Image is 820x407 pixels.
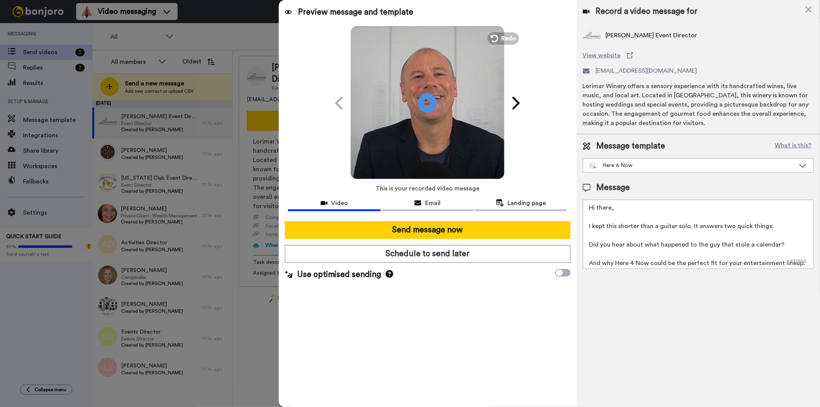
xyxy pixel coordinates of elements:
span: [EMAIL_ADDRESS][DOMAIN_NAME] [596,66,697,75]
span: This is your recorded video message [376,180,479,197]
textarea: Hi there, I kept this shorter than a guitar solo. It answers two quick things: Did you hear about... [583,200,814,269]
img: nextgen-template.svg [589,163,597,169]
span: Landing page [508,198,546,208]
span: View website [583,51,621,60]
span: Video [331,198,348,208]
a: View website [583,51,814,60]
span: Email [425,198,441,208]
div: Here 4 Now [589,162,795,169]
button: Schedule to send later [285,245,570,263]
button: What is this? [772,140,814,152]
span: Message template [597,140,665,152]
span: Use optimised sending [297,269,381,280]
span: Message [597,182,630,193]
button: Send message now [285,221,570,239]
div: Lorimar Winery offers a sensory experience with its handcrafted wines, live music, and local art.... [583,82,814,128]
